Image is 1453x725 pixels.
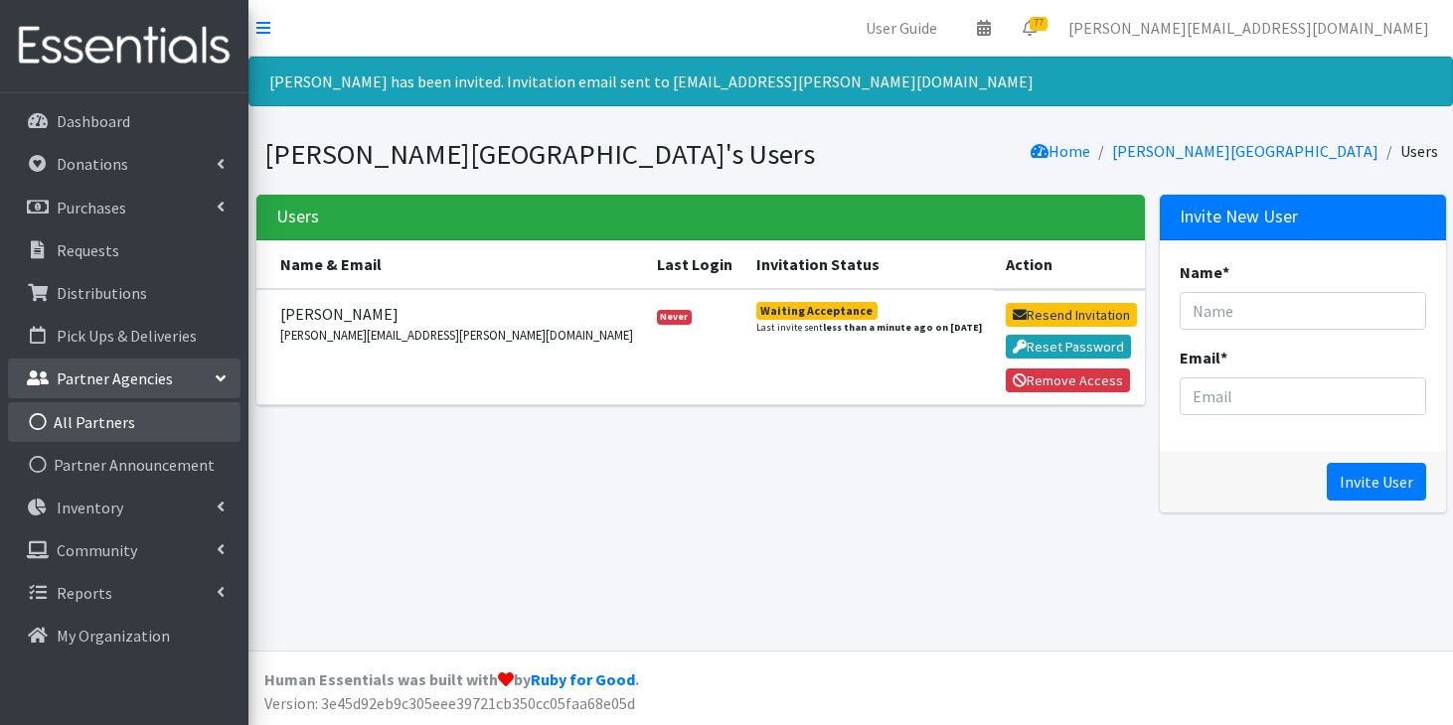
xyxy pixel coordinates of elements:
a: All Partners [8,402,241,442]
p: Partner Agencies [57,368,173,388]
th: Last Login [645,240,744,289]
h1: [PERSON_NAME][GEOGRAPHIC_DATA]'s Users [264,137,844,172]
small: Last invite sent [756,320,982,335]
li: Users [1378,137,1438,166]
button: Reset Password [1006,335,1132,359]
th: Action [994,240,1162,289]
abbr: required [1222,262,1229,282]
a: My Organization [8,616,241,655]
a: Ruby for Good [531,669,635,689]
span: Version: 3e45d92eb9c305eee39721cb350cc05faa68e05d [264,693,635,713]
button: Resend Invitation [1006,303,1138,327]
a: User Guide [850,8,953,48]
input: Email [1180,377,1426,415]
a: [PERSON_NAME][GEOGRAPHIC_DATA] [1112,141,1378,161]
h3: Invite New User [1180,207,1298,227]
a: Donations [8,144,241,184]
p: Distributions [57,283,147,303]
abbr: required [1220,348,1227,367]
div: [PERSON_NAME] has been invited. Invitation email sent to [EMAIL_ADDRESS][PERSON_NAME][DOMAIN_NAME] [248,57,1453,106]
a: Purchases [8,188,241,227]
a: Home [1031,141,1090,161]
img: HumanEssentials [8,13,241,79]
label: Email [1180,346,1227,369]
a: Reports [8,573,241,613]
a: 77 [1007,8,1052,48]
h3: Users [276,207,319,227]
label: Name [1180,260,1229,284]
a: Requests [8,230,241,270]
p: Reports [57,583,112,603]
a: Inventory [8,488,241,527]
p: My Organization [57,626,170,646]
strong: Human Essentials was built with by . [264,669,639,689]
div: Waiting Acceptance [760,305,873,317]
small: [PERSON_NAME][EMAIL_ADDRESS][PERSON_NAME][DOMAIN_NAME] [280,326,633,345]
p: Donations [57,154,128,174]
a: [PERSON_NAME][EMAIL_ADDRESS][DOMAIN_NAME] [1052,8,1445,48]
span: Never [657,310,693,324]
p: Dashboard [57,111,130,131]
th: Invitation Status [744,240,994,289]
p: Purchases [57,198,126,217]
p: Pick Ups & Deliveries [57,326,197,346]
a: Dashboard [8,101,241,141]
input: Name [1180,292,1426,330]
a: Distributions [8,273,241,313]
span: [PERSON_NAME] [280,302,633,326]
a: Partner Announcement [8,445,241,485]
a: Pick Ups & Deliveries [8,316,241,356]
button: Remove Access [1006,368,1131,392]
p: Inventory [57,498,123,517]
a: Partner Agencies [8,359,241,398]
p: Requests [57,240,119,260]
span: 77 [1030,17,1048,31]
a: Community [8,530,241,570]
strong: less than a minute ago on [DATE] [823,321,982,334]
th: Name & Email [256,240,645,289]
input: Invite User [1327,463,1426,501]
p: Community [57,540,137,560]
